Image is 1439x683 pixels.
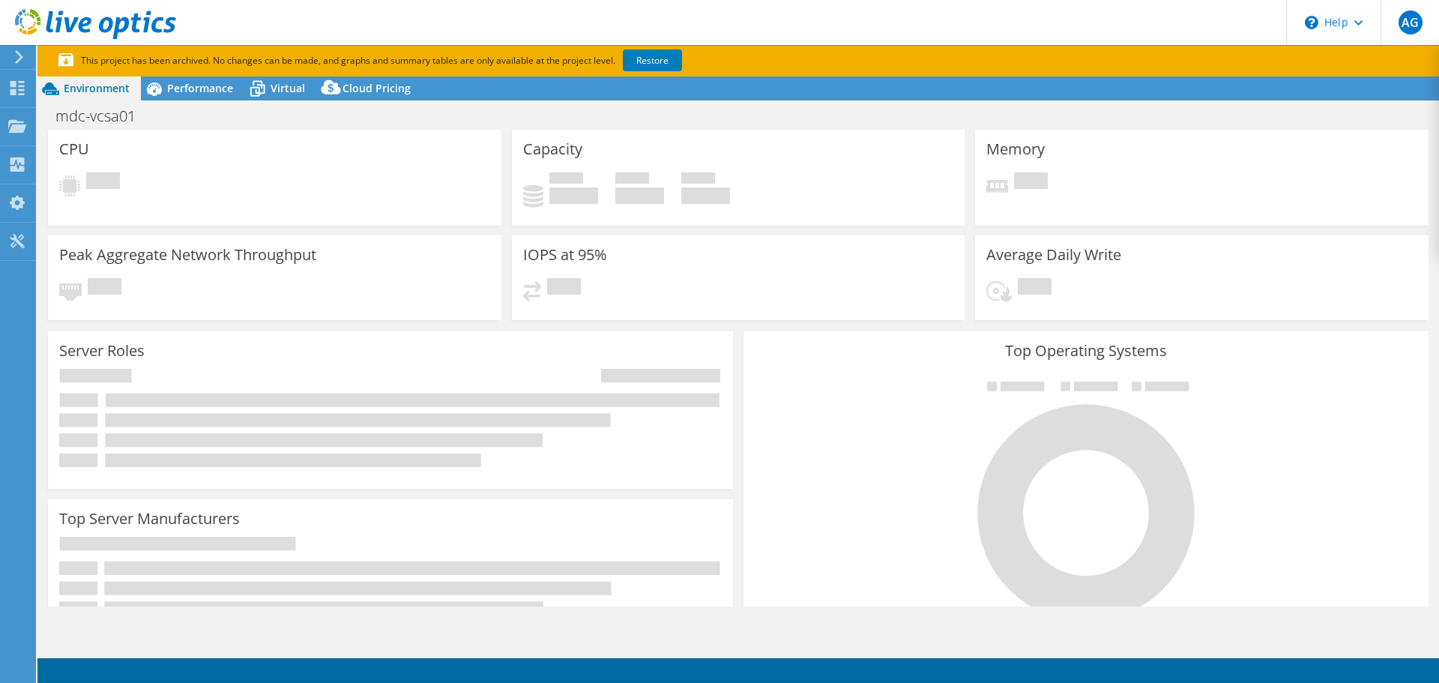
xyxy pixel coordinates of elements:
h3: Memory [986,141,1045,157]
h3: Capacity [523,141,582,157]
span: Pending [547,278,581,298]
h3: Average Daily Write [986,247,1121,263]
p: This project has been archived. No changes can be made, and graphs and summary tables are only av... [58,52,793,69]
h3: Server Roles [59,343,145,359]
span: Pending [88,278,121,298]
h3: Top Operating Systems [755,343,1417,359]
span: Cloud Pricing [343,81,411,95]
h4: 0 GiB [549,187,598,204]
span: Total [681,172,715,187]
span: Virtual [271,81,305,95]
h1: mdc-vcsa01 [49,108,159,124]
h3: IOPS at 95% [523,247,607,263]
h4: 0 GiB [615,187,664,204]
h3: CPU [59,141,89,157]
svg: \n [1305,16,1318,29]
span: Used [549,172,583,187]
span: Pending [1018,278,1052,298]
span: Pending [86,172,120,193]
span: Environment [64,81,130,95]
h3: Peak Aggregate Network Throughput [59,247,316,263]
span: Pending [1014,172,1048,193]
h3: Top Server Manufacturers [59,511,240,527]
a: Restore [623,49,682,71]
h4: 0 GiB [681,187,730,204]
span: Performance [167,81,233,95]
span: AG [1399,10,1423,34]
span: Free [615,172,649,187]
